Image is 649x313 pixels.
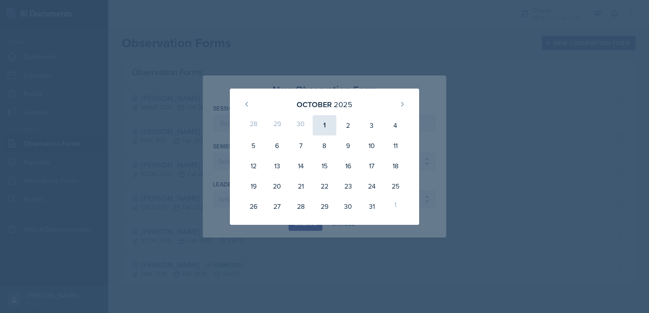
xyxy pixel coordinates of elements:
div: 20 [265,176,289,196]
div: 6 [265,135,289,156]
div: 28 [242,115,265,135]
div: 2 [336,115,360,135]
div: 29 [313,196,336,216]
div: 4 [384,115,407,135]
div: 29 [265,115,289,135]
div: 11 [384,135,407,156]
div: 15 [313,156,336,176]
div: 8 [313,135,336,156]
div: 25 [384,176,407,196]
div: 27 [265,196,289,216]
div: 30 [336,196,360,216]
div: 18 [384,156,407,176]
div: 9 [336,135,360,156]
div: 21 [289,176,313,196]
div: 19 [242,176,265,196]
div: October [297,99,332,110]
div: 23 [336,176,360,196]
div: 22 [313,176,336,196]
div: 13 [265,156,289,176]
div: 24 [360,176,384,196]
div: 17 [360,156,384,176]
div: 12 [242,156,265,176]
div: 5 [242,135,265,156]
div: 2025 [334,99,352,110]
div: 1 [384,196,407,216]
div: 30 [289,115,313,135]
div: 3 [360,115,384,135]
div: 1 [313,115,336,135]
div: 7 [289,135,313,156]
div: 10 [360,135,384,156]
div: 16 [336,156,360,176]
div: 14 [289,156,313,176]
div: 26 [242,196,265,216]
div: 28 [289,196,313,216]
div: 31 [360,196,384,216]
